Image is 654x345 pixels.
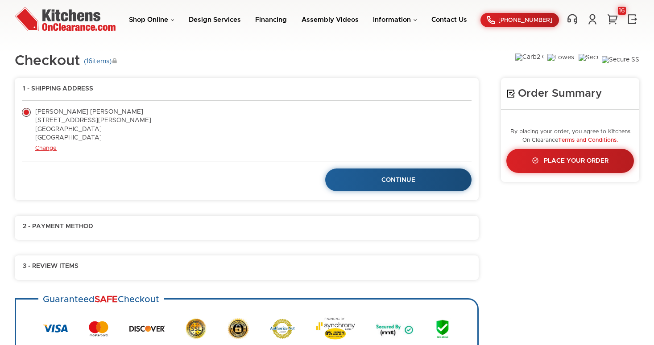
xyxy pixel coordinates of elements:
[23,263,79,271] span: 3 - Review Items
[506,87,634,100] h4: Order Summary
[602,56,639,70] img: Secure SSL Encyption
[23,85,93,93] span: 1 - Shipping Address
[376,317,414,340] img: Secured by MT
[506,149,634,173] a: Place Your Order
[86,58,92,65] span: 16
[579,54,598,72] img: Secure Order
[325,168,472,191] a: Continue
[23,223,93,231] span: 2 - Payment Method
[480,13,559,27] a: [PHONE_NUMBER]
[95,295,118,304] strong: SAFE
[22,108,151,143] label: [PERSON_NAME] [PERSON_NAME] [STREET_ADDRESS][PERSON_NAME] [GEOGRAPHIC_DATA] [GEOGRAPHIC_DATA]
[381,177,415,183] span: Continue
[186,317,207,340] img: SSL
[129,322,165,335] img: Discover
[129,16,174,23] a: Shop Online
[435,317,451,340] img: AES 256 Bit
[547,54,575,71] img: Lowest Price Guarantee
[558,137,618,143] a: Terms and Conditions.
[302,16,359,23] a: Assembly Videos
[89,321,108,337] img: MasterCard
[43,324,68,333] img: Visa
[498,17,552,23] span: [PHONE_NUMBER]
[35,145,57,151] a: Change
[510,129,630,143] small: By placing your order, you agree to Kitchens On Clearance
[15,53,117,69] h1: Checkout
[606,13,619,25] a: 16
[84,57,117,66] small: ( items)
[228,318,249,339] img: Secure
[189,16,241,23] a: Design Services
[316,317,355,340] img: Synchrony Bank
[15,7,116,31] img: Kitchens On Clearance
[544,158,608,164] span: Place Your Order
[373,16,417,23] a: Information
[431,16,467,23] a: Contact Us
[618,7,626,15] div: 16
[255,16,287,23] a: Financing
[38,290,164,310] h3: Guaranteed Checkout
[270,319,295,339] img: Authorize.net
[515,53,543,72] img: Carb2 Compliant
